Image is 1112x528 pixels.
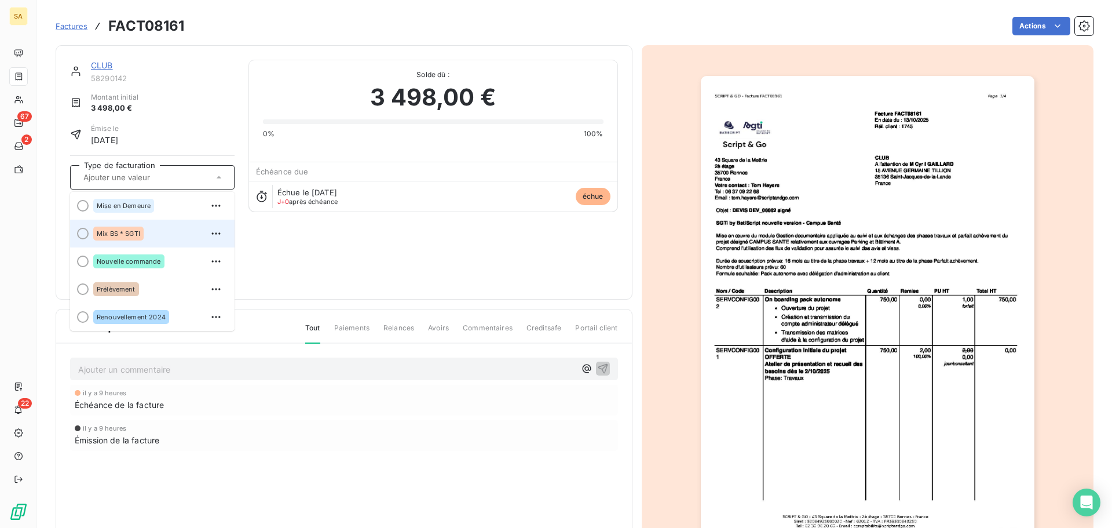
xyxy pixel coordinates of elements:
span: Échéance due [256,167,309,176]
span: il y a 9 heures [83,389,126,396]
span: Tout [305,323,320,344]
img: Logo LeanPay [9,502,28,521]
span: Émission de la facture [75,434,159,446]
span: Paiements [334,323,370,343]
span: Mise en Demeure [97,202,151,209]
input: Ajouter une valeur [82,172,199,183]
span: Émise le [91,123,119,134]
h3: FACT08161 [108,16,184,37]
span: Portail client [575,323,617,343]
span: après échéance [277,198,338,205]
span: 2 [21,134,32,145]
span: Commentaires [463,323,513,343]
span: Mix BS * SGTI [97,230,140,237]
button: Actions [1012,17,1070,35]
span: 22 [18,398,32,409]
span: Nouvelle commande [97,258,161,265]
span: 3 498,00 € [91,103,138,114]
a: Factures [56,20,87,32]
span: 58290142 [91,74,235,83]
span: 67 [17,111,32,122]
span: Échéance de la facture [75,399,164,411]
span: Avoirs [428,323,449,343]
div: Open Intercom Messenger [1073,489,1100,516]
span: Renouvellement 2024 [97,314,166,321]
span: échue [576,188,610,205]
span: 100% [584,129,603,139]
span: Prélèvement [97,286,136,293]
div: SA [9,7,28,26]
span: Échue le [DATE] [277,188,337,197]
span: J+0 [277,198,289,206]
span: Solde dû : [263,70,603,80]
span: 0% [263,129,275,139]
a: CLUB [91,60,113,70]
span: il y a 9 heures [83,425,126,432]
span: Creditsafe [526,323,562,343]
span: 3 498,00 € [370,80,496,115]
span: [DATE] [91,134,119,146]
span: Factures [56,21,87,31]
span: Relances [383,323,414,343]
span: Montant initial [91,92,138,103]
